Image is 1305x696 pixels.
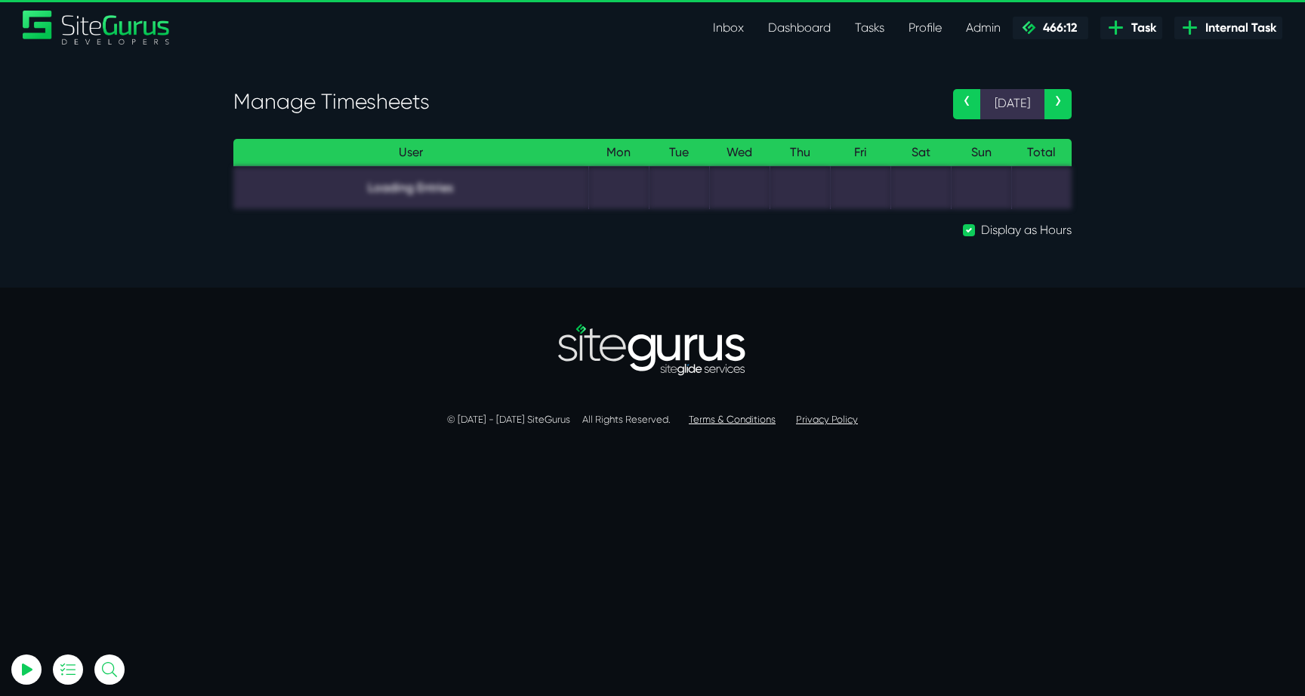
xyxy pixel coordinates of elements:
[23,11,171,45] a: SiteGurus
[1037,20,1077,35] span: 466:12
[1100,17,1162,39] a: Task
[588,139,649,167] th: Mon
[1011,139,1072,167] th: Total
[954,13,1013,43] a: Admin
[233,412,1072,427] p: © [DATE] - [DATE] SiteGurus All Rights Reserved.
[233,139,588,167] th: User
[1013,17,1088,39] a: 466:12
[980,89,1044,119] span: [DATE]
[896,13,954,43] a: Profile
[233,89,930,115] h3: Manage Timesheets
[689,414,776,425] a: Terms & Conditions
[953,89,980,119] a: ‹
[1199,19,1276,37] span: Internal Task
[890,139,951,167] th: Sat
[830,139,890,167] th: Fri
[233,166,588,209] td: Loading Entries
[1125,19,1156,37] span: Task
[843,13,896,43] a: Tasks
[796,414,858,425] a: Privacy Policy
[756,13,843,43] a: Dashboard
[701,13,756,43] a: Inbox
[709,139,770,167] th: Wed
[981,221,1072,239] label: Display as Hours
[1174,17,1282,39] a: Internal Task
[770,139,830,167] th: Thu
[23,11,171,45] img: Sitegurus Logo
[1044,89,1072,119] a: ›
[951,139,1011,167] th: Sun
[649,139,709,167] th: Tue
